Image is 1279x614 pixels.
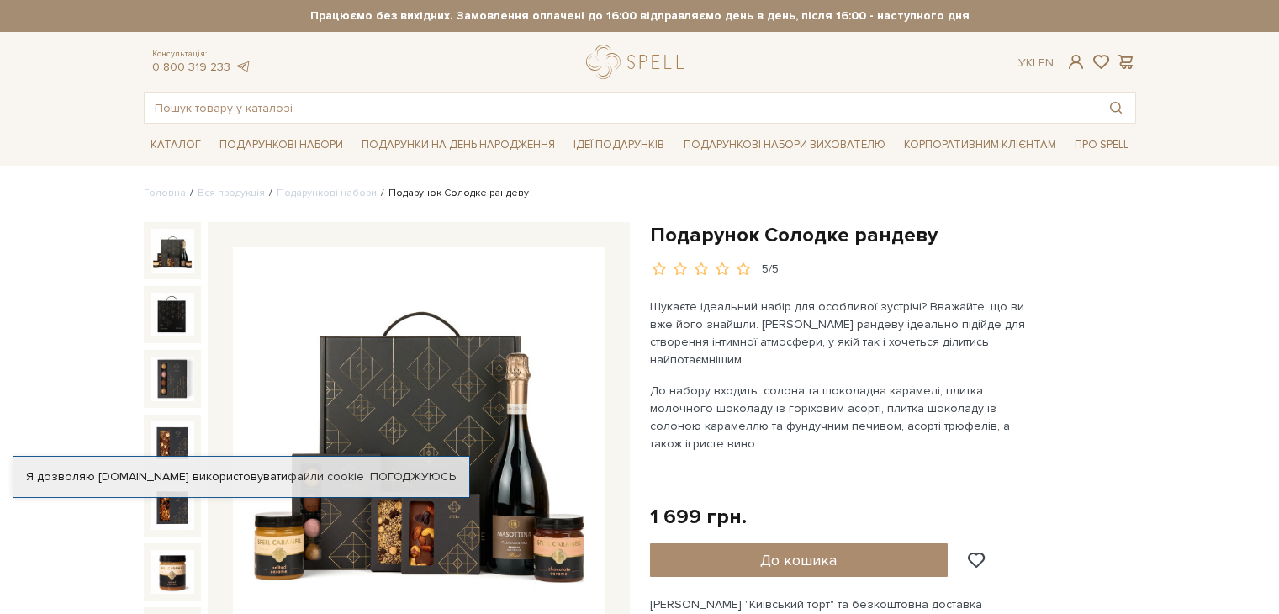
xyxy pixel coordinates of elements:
[151,485,194,529] img: Подарунок Солодке рандеву
[198,187,265,199] a: Вся продукція
[586,45,691,79] a: logo
[1068,132,1135,158] a: Про Spell
[151,357,194,400] img: Подарунок Солодке рандеву
[144,8,1136,24] strong: Працюємо без вихідних. Замовлення оплачені до 16:00 відправляємо день в день, після 16:00 - насту...
[151,550,194,594] img: Подарунок Солодке рандеву
[650,543,949,577] button: До кошика
[355,132,562,158] a: Подарунки на День народження
[151,421,194,465] img: Подарунок Солодке рандеву
[152,60,230,74] a: 0 800 319 233
[1033,56,1035,70] span: |
[567,132,671,158] a: Ідеї подарунків
[288,469,364,484] a: файли cookie
[677,130,892,159] a: Подарункові набори вихователю
[377,186,529,201] li: Подарунок Солодке рандеву
[762,262,779,278] div: 5/5
[145,93,1097,123] input: Пошук товару у каталозі
[13,469,469,484] div: Я дозволяю [DOMAIN_NAME] використовувати
[1097,93,1135,123] button: Пошук товару у каталозі
[1018,56,1054,71] div: Ук
[897,130,1063,159] a: Корпоративним клієнтам
[213,132,350,158] a: Подарункові набори
[650,382,1044,453] p: До набору входить: солона та шоколадна карамелі, плитка молочного шоколаду із горіховим асорті, п...
[277,187,377,199] a: Подарункові набори
[650,222,1136,248] h1: Подарунок Солодке рандеву
[144,132,208,158] a: Каталог
[370,469,456,484] a: Погоджуюсь
[650,298,1044,368] p: Шукаєте ідеальний набір для особливої зустрічі? Вважайте, що ви вже його знайшли. [PERSON_NAME] р...
[650,504,747,530] div: 1 699 грн.
[151,229,194,273] img: Подарунок Солодке рандеву
[152,49,251,60] span: Консультація:
[1039,56,1054,70] a: En
[151,293,194,336] img: Подарунок Солодке рандеву
[235,60,251,74] a: telegram
[144,187,186,199] a: Головна
[760,551,837,569] span: До кошика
